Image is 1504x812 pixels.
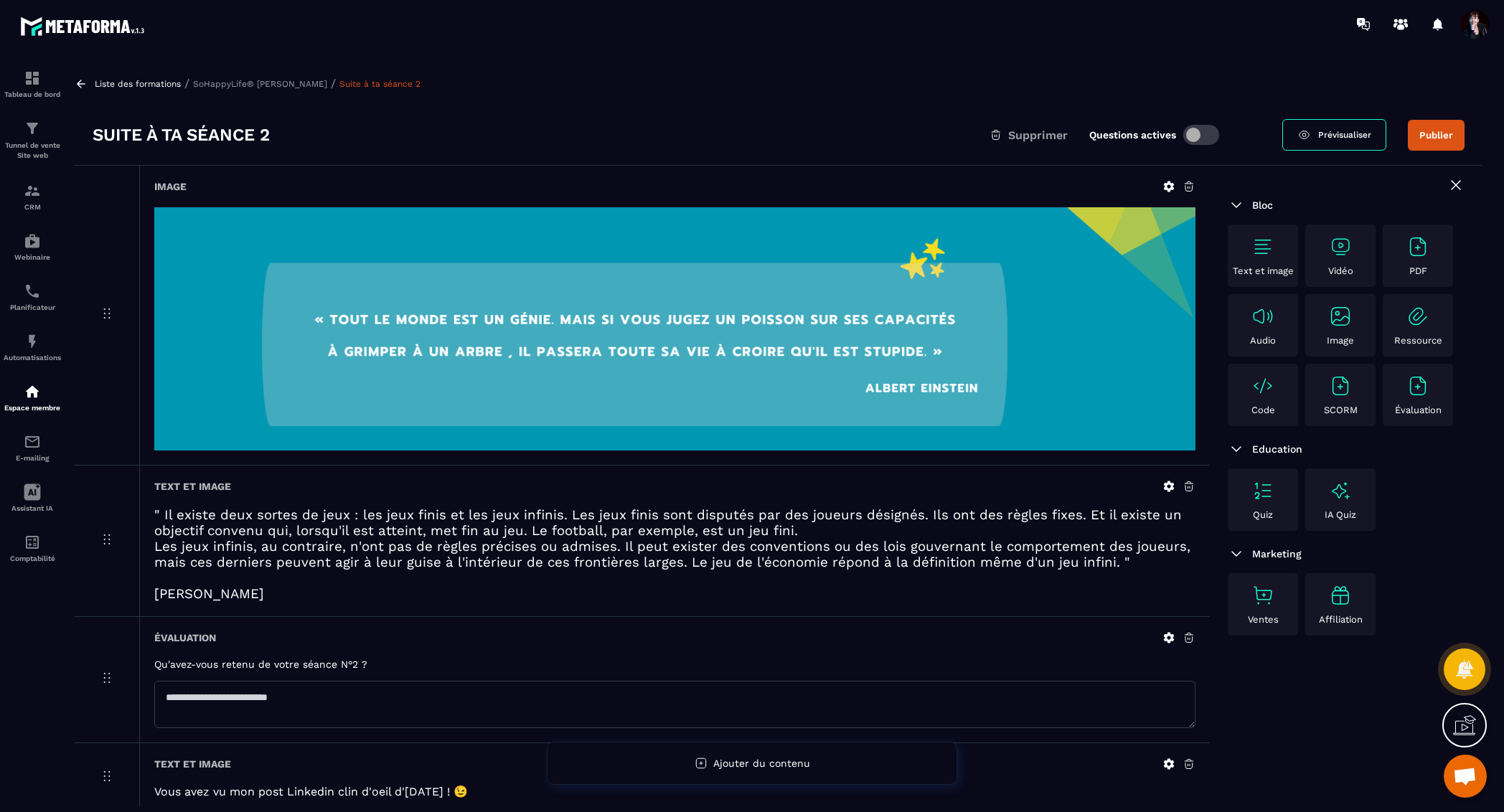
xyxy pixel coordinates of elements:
[4,253,61,261] p: Webinaire
[1327,335,1354,346] p: Image
[4,554,61,562] p: Comptabilité
[1252,548,1302,560] span: Marketing
[4,422,61,473] a: emailemailE-mailing
[1444,755,1487,798] div: Ouvrir le chat
[1250,335,1276,346] p: Audio
[24,182,41,199] img: formation
[4,523,61,573] a: accountantaccountantComptabilité
[1329,374,1352,397] img: text-image no-wrap
[4,454,61,462] p: E-mailing
[1329,235,1352,258] img: text-image no-wrap
[4,59,61,109] a: formationformationTableau de bord
[184,77,189,90] span: /
[4,354,61,362] p: Automatisations
[1252,443,1302,455] span: Education
[4,171,61,222] a: formationformationCRM
[193,79,327,89] a: SoHappyLife® [PERSON_NAME]
[93,123,270,146] h3: Suite à ta séance 2
[24,433,41,450] img: email
[4,404,61,412] p: Espace membre
[1228,440,1245,458] img: arrow-down
[24,383,41,400] img: automations
[1409,265,1427,276] p: PDF
[20,13,149,39] img: logo
[1406,235,1429,258] img: text-image no-wrap
[154,658,1195,670] h5: Qu'avez-vous retenu de votre séance N°2 ?
[4,473,61,523] a: Assistant IA
[1394,335,1442,346] p: Ressource
[1008,128,1068,142] span: Supprimer
[1406,305,1429,328] img: text-image no-wrap
[1228,197,1245,214] img: arrow-down
[95,79,181,89] a: Liste des formations
[1329,305,1352,328] img: text-image no-wrap
[4,272,61,322] a: schedulerschedulerPlanificateur
[331,77,336,90] span: /
[154,207,1195,450] img: background
[1248,614,1279,625] p: Ventes
[4,222,61,272] a: automationsautomationsWebinaire
[1253,509,1273,520] p: Quiz
[1251,405,1275,415] p: Code
[1319,614,1363,625] p: Affiliation
[4,504,61,512] p: Assistant IA
[4,303,61,311] p: Planificateur
[4,203,61,211] p: CRM
[154,181,187,192] h6: Image
[154,539,1195,570] h3: Les jeux infinis, au contraire, n'ont pas de règles précises ou admises. Il peut exister des conv...
[713,757,810,769] span: Ajouter du contenu
[4,109,61,171] a: formationformationTunnel de vente Site web
[1251,235,1274,258] img: text-image no-wrap
[154,785,1195,798] p: Vous avez vu mon post Linkedin clin d'oeil d'[DATE] ! 😉
[1252,199,1273,211] span: Bloc
[1325,509,1356,520] p: IA Quiz
[1408,120,1465,151] button: Publier
[1406,374,1429,397] img: text-image no-wrap
[24,534,41,551] img: accountant
[339,79,420,89] a: Suite à ta séance 2
[1329,479,1352,502] img: text-image
[1282,119,1386,151] a: Prévisualiser
[4,141,61,161] p: Tunnel de vente Site web
[154,632,216,643] h6: Évaluation
[1251,479,1274,502] img: text-image no-wrap
[1324,405,1358,415] p: SCORM
[1329,584,1352,607] img: text-image
[24,283,41,300] img: scheduler
[154,481,231,492] h6: Text et image
[1318,130,1371,140] span: Prévisualiser
[4,90,61,98] p: Tableau de bord
[24,232,41,250] img: automations
[4,372,61,422] a: automationsautomationsEspace membre
[1251,374,1274,397] img: text-image no-wrap
[1251,584,1274,607] img: text-image no-wrap
[154,507,1195,539] h3: " Il existe deux sortes de jeux : les jeux finis et les jeux infinis. Les jeux finis sont disputé...
[1395,405,1442,415] p: Évaluation
[1328,265,1353,276] p: Vidéo
[1251,305,1274,328] img: text-image no-wrap
[1228,545,1245,562] img: arrow-down
[24,333,41,350] img: automations
[1233,265,1294,276] p: Text et image
[24,120,41,137] img: formation
[1089,129,1176,141] label: Questions actives
[4,322,61,372] a: automationsautomationsAutomatisations
[24,70,41,87] img: formation
[154,586,1195,602] h3: [PERSON_NAME]
[154,758,231,770] h6: Text et image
